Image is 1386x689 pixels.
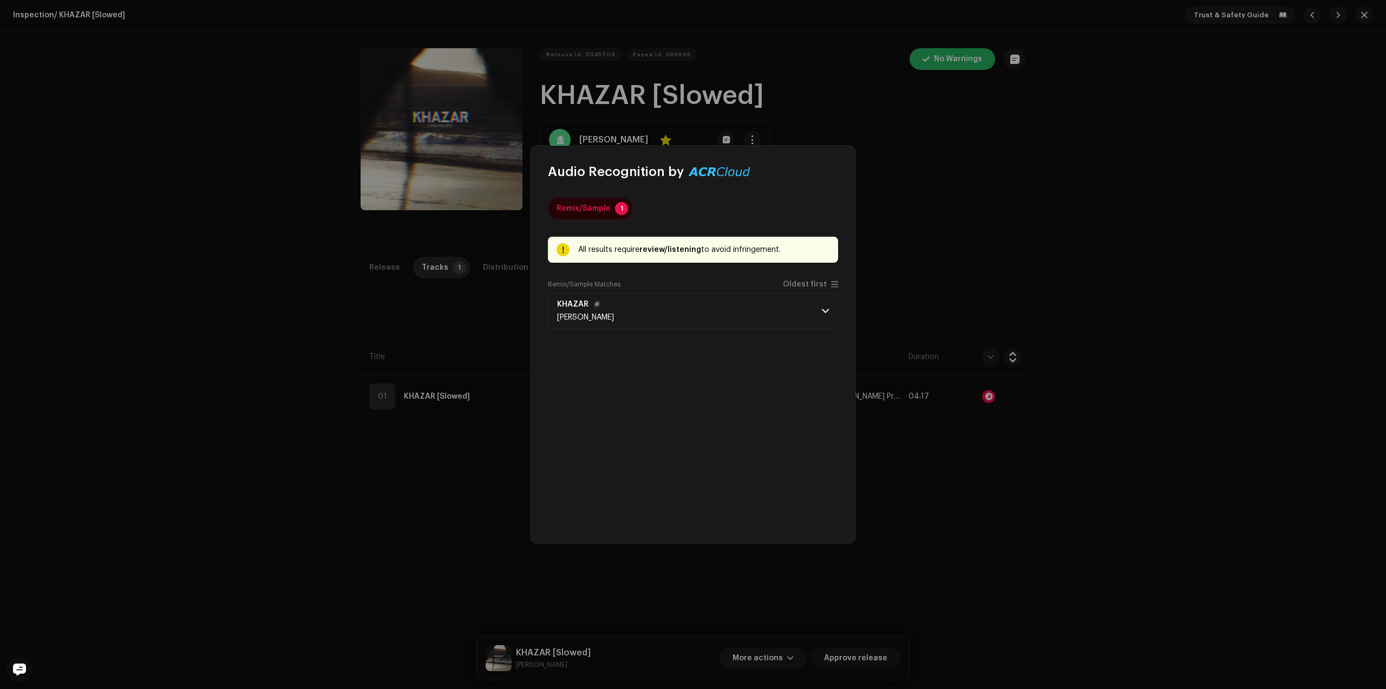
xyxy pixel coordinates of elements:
[557,300,614,309] span: KHAZAR
[783,281,827,289] span: Oldest first
[548,163,684,180] span: Audio Recognition by
[557,198,611,219] div: Remix/Sample
[548,280,620,289] label: Remix/Sample Matches
[557,300,589,309] strong: KHAZAR
[578,243,829,256] div: All results require to avoid infringement.
[639,246,701,253] strong: review/listening
[6,656,32,682] div: Open Intercom Messenger
[548,293,838,329] p-accordion-header: KHAZAR[PERSON_NAME]
[615,202,628,215] p-badge: 1
[557,314,614,321] span: Emin Nilsen
[783,280,838,289] p-togglebutton: Oldest first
